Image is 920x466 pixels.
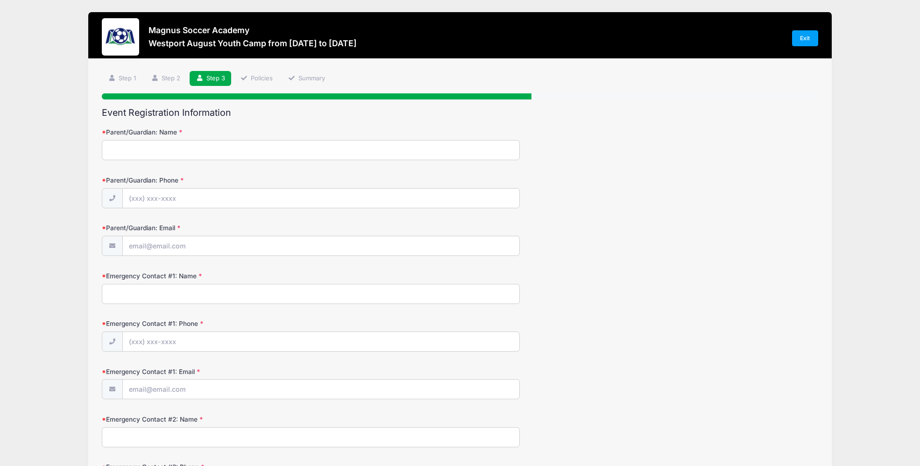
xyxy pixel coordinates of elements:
[102,271,340,281] label: Emergency Contact #1: Name
[122,332,520,352] input: (xxx) xxx-xxxx
[234,71,279,86] a: Policies
[102,415,340,424] label: Emergency Contact #2: Name
[102,107,818,118] h2: Event Registration Information
[102,71,142,86] a: Step 1
[102,223,340,233] label: Parent/Guardian: Email
[102,367,340,376] label: Emergency Contact #1: Email
[102,319,340,328] label: Emergency Contact #1: Phone
[792,30,818,46] a: Exit
[102,176,340,185] label: Parent/Guardian: Phone
[122,379,520,399] input: email@email.com
[145,71,187,86] a: Step 2
[190,71,231,86] a: Step 3
[122,236,520,256] input: email@email.com
[149,38,357,48] h3: Westport August Youth Camp from [DATE] to [DATE]
[122,188,520,208] input: (xxx) xxx-xxxx
[282,71,331,86] a: Summary
[149,25,357,35] h3: Magnus Soccer Academy
[102,127,340,137] label: Parent/Guardian: Name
